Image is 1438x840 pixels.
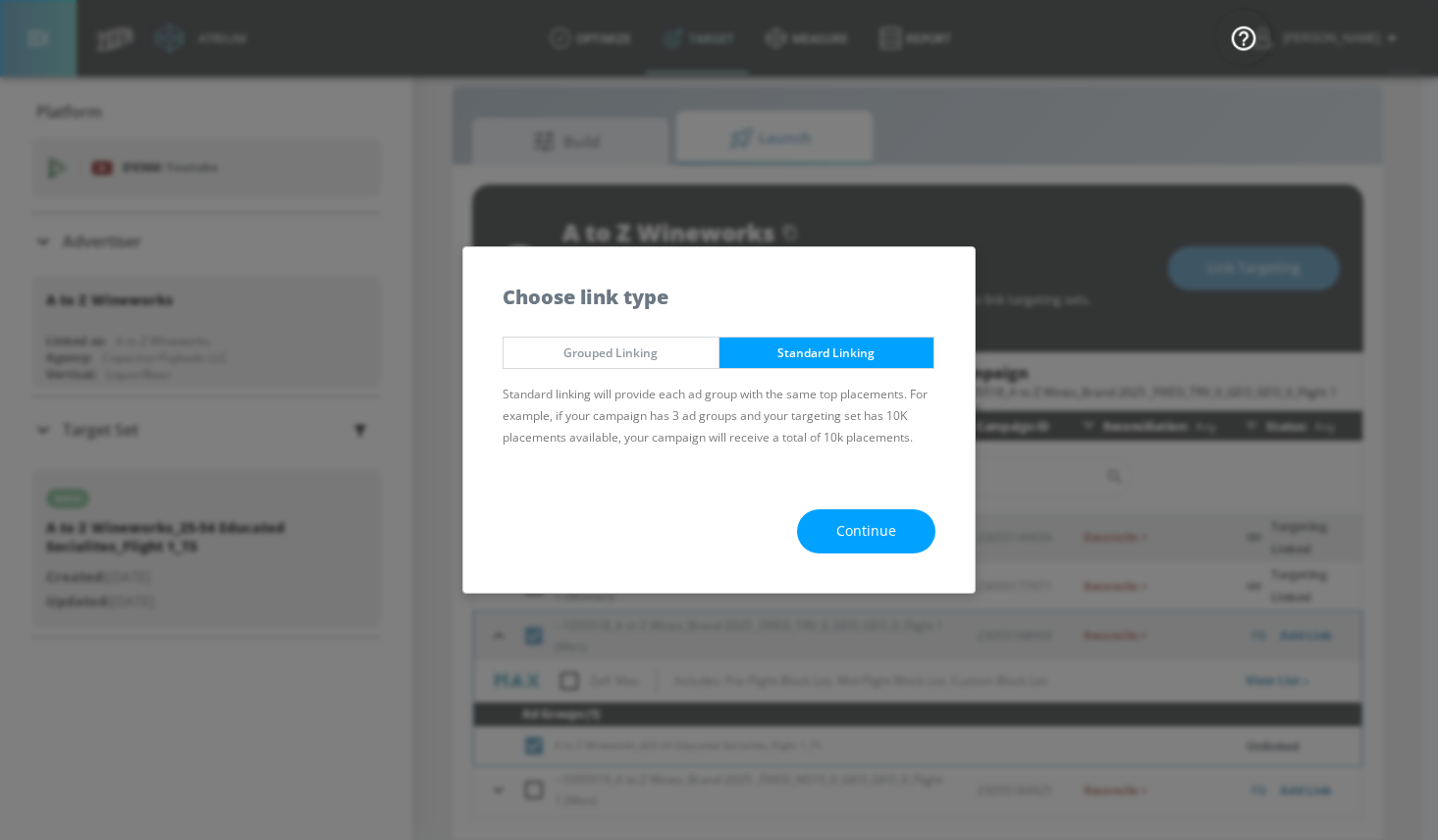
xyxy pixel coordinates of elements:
button: Grouped Linking [503,337,719,369]
span: Grouped Linking [518,342,704,363]
span: Continue [836,519,896,544]
button: Open Resource Center [1216,10,1271,65]
button: Standard Linking [719,337,935,369]
h5: Choose link type [503,287,668,307]
p: Standard linking will provide each ad group with the same top placements. For example, if your ca... [503,384,935,448]
span: Standard Linking [734,342,920,363]
button: Continue [797,509,935,553]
